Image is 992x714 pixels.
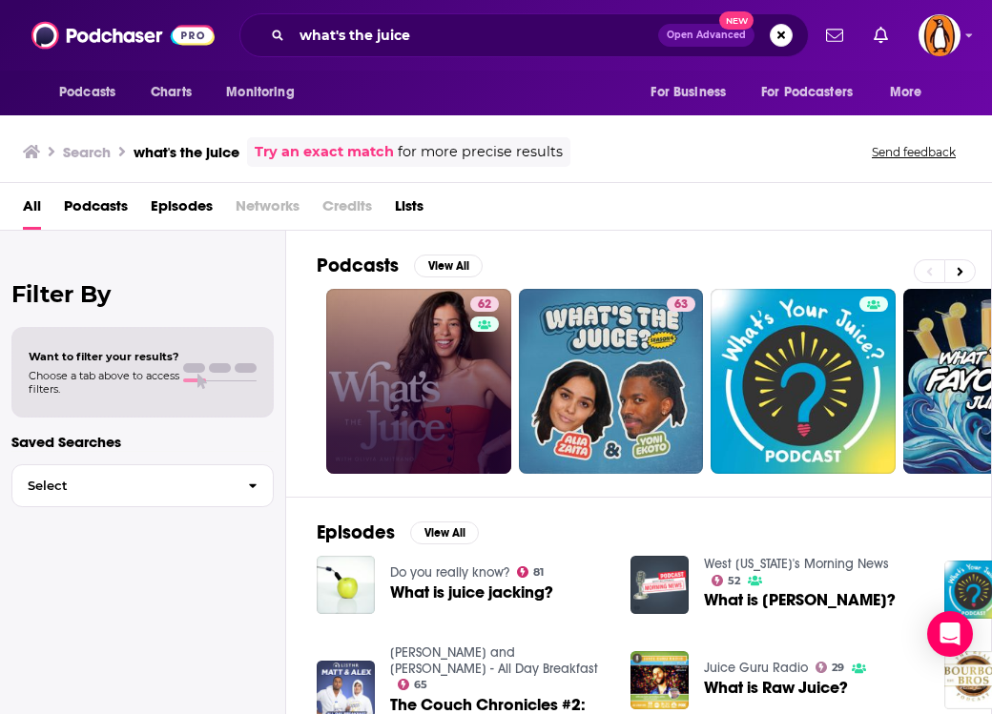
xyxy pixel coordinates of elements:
[719,11,754,30] span: New
[11,280,274,308] h2: Filter By
[390,584,553,601] a: What is juice jacking?
[749,74,880,111] button: open menu
[517,566,545,578] a: 81
[704,556,889,572] a: West Michigan's Morning News
[322,191,372,230] span: Credits
[630,556,689,614] img: What is Juice Jacking?
[704,680,848,696] a: What is Raw Juice?
[414,255,483,277] button: View All
[63,143,111,161] h3: Search
[255,141,394,163] a: Try an exact match
[317,520,395,544] h2: Episodes
[138,74,203,111] a: Charts
[29,350,179,363] span: Want to filter your results?
[414,681,427,689] span: 65
[59,79,115,106] span: Podcasts
[31,17,215,53] img: Podchaser - Follow, Share and Rate Podcasts
[134,143,239,161] h3: what's the juice
[866,144,961,160] button: Send feedback
[390,644,598,677] a: Matt and Alex - All Day Breakfast
[236,191,300,230] span: Networks
[816,662,845,673] a: 29
[890,79,922,106] span: More
[818,19,851,51] a: Show notifications dropdown
[919,14,961,56] img: User Profile
[674,296,688,315] span: 63
[317,556,375,614] img: What is juice jacking?
[213,74,319,111] button: open menu
[704,592,896,608] a: What is Juice Jacking?
[658,24,754,47] button: Open AdvancedNew
[326,289,511,474] a: 62
[398,141,563,163] span: for more precise results
[761,79,853,106] span: For Podcasters
[226,79,294,106] span: Monitoring
[927,611,973,657] div: Open Intercom Messenger
[46,74,140,111] button: open menu
[239,13,809,57] div: Search podcasts, credits, & more...
[919,14,961,56] button: Show profile menu
[317,254,399,277] h2: Podcasts
[410,521,479,544] button: View All
[151,79,192,106] span: Charts
[478,296,491,315] span: 62
[519,289,704,474] a: 63
[712,575,741,586] a: 52
[317,520,479,544] a: EpisodesView All
[728,577,740,585] span: 52
[470,296,499,312] a: 62
[667,296,695,312] a: 63
[637,74,750,111] button: open menu
[630,651,689,709] img: What is Raw Juice?
[919,14,961,56] span: Logged in as penguin_portfolio
[23,191,41,230] a: All
[704,660,808,676] a: Juice Guru Radio
[533,568,544,577] span: 81
[667,31,746,40] span: Open Advanced
[11,433,274,451] p: Saved Searches
[292,20,658,51] input: Search podcasts, credits, & more...
[651,79,726,106] span: For Business
[704,592,896,608] span: What is [PERSON_NAME]?
[11,464,274,507] button: Select
[832,663,844,672] span: 29
[877,74,946,111] button: open menu
[64,191,128,230] a: Podcasts
[12,479,233,492] span: Select
[317,254,483,277] a: PodcastsView All
[398,679,428,690] a: 65
[390,564,509,581] a: Do you really know?
[29,369,179,396] span: Choose a tab above to access filters.
[866,19,896,51] a: Show notifications dropdown
[395,191,424,230] a: Lists
[151,191,213,230] a: Episodes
